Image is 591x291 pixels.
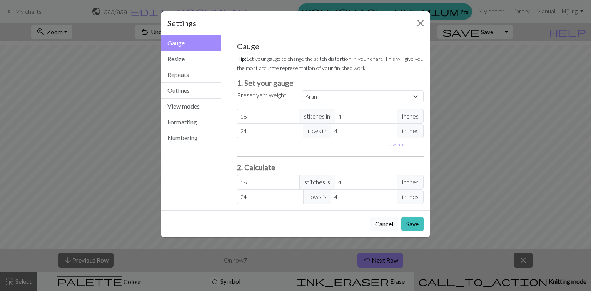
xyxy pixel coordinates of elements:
[161,51,221,67] button: Resize
[161,35,221,51] button: Gauge
[237,42,424,51] h5: Gauge
[384,138,407,150] button: Usecm
[161,99,221,114] button: View modes
[161,67,221,83] button: Repeats
[414,17,427,29] button: Close
[237,55,247,62] strong: Tip:
[237,90,286,100] label: Preset yarn weight
[370,217,398,231] button: Cancel
[299,175,335,189] span: stitches is
[303,189,331,204] span: rows is
[397,189,424,204] span: inches
[237,163,424,172] h3: 2. Calculate
[167,17,196,29] h5: Settings
[161,83,221,99] button: Outlines
[303,124,331,138] span: rows in
[397,124,424,138] span: inches
[397,109,424,124] span: inches
[237,55,424,71] small: Set your gauge to change the stitch distortion in your chart. This will give you the most accurat...
[299,109,335,124] span: stitches in
[161,130,221,145] button: Numbering
[401,217,424,231] button: Save
[397,175,424,189] span: inches
[237,79,424,87] h3: 1. Set your gauge
[161,114,221,130] button: Formatting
